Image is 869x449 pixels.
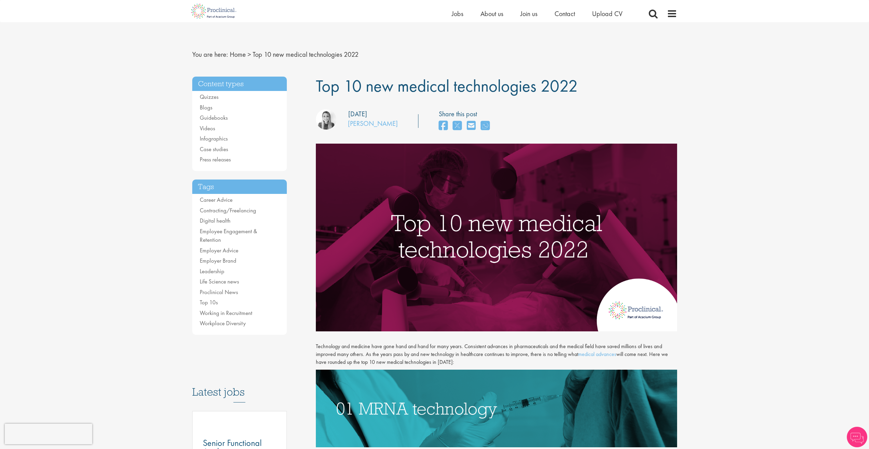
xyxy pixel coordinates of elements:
[192,77,287,91] h3: Content types
[200,217,230,224] a: Digital health
[200,114,228,121] a: Guidebooks
[200,124,215,132] a: Videos
[200,104,212,111] a: Blogs
[200,319,246,327] a: Workplace Diversity
[200,156,231,163] a: Press releases
[847,427,867,447] img: Chatbot
[348,119,398,128] a: [PERSON_NAME]
[439,109,493,119] label: Share this post
[200,309,252,317] a: Working in Recruitment
[192,50,228,59] span: You are here:
[578,351,616,358] a: medical advances
[480,9,503,18] a: About us
[192,180,287,194] h3: Tags
[555,9,575,18] a: Contact
[200,207,256,214] a: Contracting/Freelancing
[200,135,228,142] a: Infographics
[200,247,238,254] a: Employer Advice
[200,288,238,296] a: Proclinical News
[192,369,287,402] h3: Latest jobs
[200,145,228,153] a: Case studies
[200,267,224,275] a: Leadership
[316,109,336,130] img: Hannah Burke
[316,75,578,97] span: Top 10 new medical technologies 2022
[200,278,239,285] a: Life Science news
[5,424,92,444] iframe: reCAPTCHA
[453,119,462,133] a: share on twitter
[467,119,476,133] a: share on email
[348,109,367,119] div: [DATE]
[200,257,236,264] a: Employer Brand
[439,119,448,133] a: share on facebook
[253,50,359,59] span: Top 10 new medical technologies 2022
[452,9,463,18] a: Jobs
[200,299,218,306] a: Top 10s
[200,227,257,244] a: Employee Engagement & Retention
[316,343,677,366] p: Technology and medicine have gone hand and hand for many years. Consistent advances in pharmaceut...
[200,93,219,101] a: Quizzes
[230,50,246,59] a: breadcrumb link
[520,9,537,18] a: Join us
[481,119,490,133] a: share on whats app
[592,9,622,18] a: Upload CV
[200,196,233,203] a: Career Advice
[248,50,251,59] span: >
